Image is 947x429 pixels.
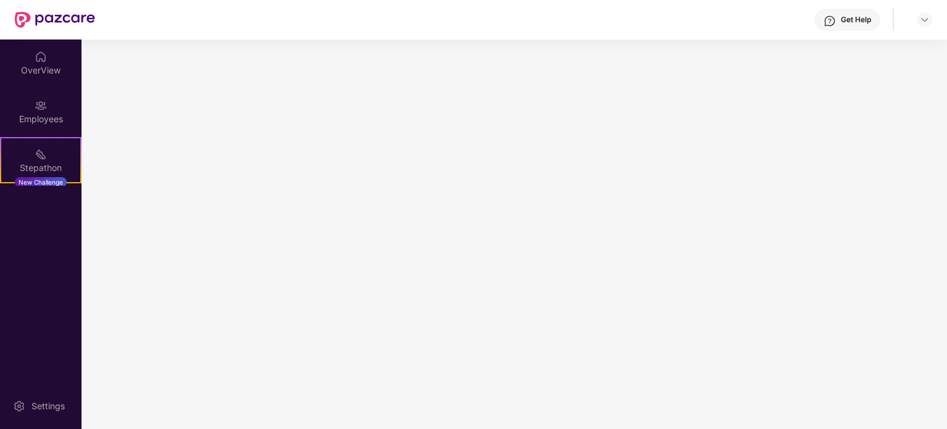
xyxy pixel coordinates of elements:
[35,148,47,160] img: svg+xml;base64,PHN2ZyB4bWxucz0iaHR0cDovL3d3dy53My5vcmcvMjAwMC9zdmciIHdpZHRoPSIyMSIgaGVpZ2h0PSIyMC...
[920,15,930,25] img: svg+xml;base64,PHN2ZyBpZD0iRHJvcGRvd24tMzJ4MzIiIHhtbG5zPSJodHRwOi8vd3d3LnczLm9yZy8yMDAwL3N2ZyIgd2...
[15,177,67,187] div: New Challenge
[841,15,871,25] div: Get Help
[28,400,69,412] div: Settings
[15,12,95,28] img: New Pazcare Logo
[35,51,47,63] img: svg+xml;base64,PHN2ZyBpZD0iSG9tZSIgeG1sbnM9Imh0dHA6Ly93d3cudzMub3JnLzIwMDAvc3ZnIiB3aWR0aD0iMjAiIG...
[824,15,836,27] img: svg+xml;base64,PHN2ZyBpZD0iSGVscC0zMngzMiIgeG1sbnM9Imh0dHA6Ly93d3cudzMub3JnLzIwMDAvc3ZnIiB3aWR0aD...
[13,400,25,412] img: svg+xml;base64,PHN2ZyBpZD0iU2V0dGluZy0yMHgyMCIgeG1sbnM9Imh0dHA6Ly93d3cudzMub3JnLzIwMDAvc3ZnIiB3aW...
[35,99,47,112] img: svg+xml;base64,PHN2ZyBpZD0iRW1wbG95ZWVzIiB4bWxucz0iaHR0cDovL3d3dy53My5vcmcvMjAwMC9zdmciIHdpZHRoPS...
[1,162,80,174] div: Stepathon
